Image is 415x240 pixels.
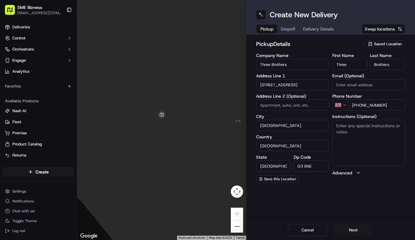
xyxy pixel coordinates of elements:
img: 1736555255976-a54dd68f-1ca7-489b-9aae-adbdc363a1c4 [12,112,17,117]
div: 📗 [6,138,11,143]
span: Fleet [12,119,21,125]
span: Toggle Theme [12,218,37,223]
img: 1736555255976-a54dd68f-1ca7-489b-9aae-adbdc363a1c4 [6,59,17,70]
p: Welcome 👋 [6,25,112,35]
input: Got a question? Start typing here... [16,40,111,46]
label: Advanced [332,170,352,176]
a: Nash AI [5,108,72,114]
span: Deliveries [12,24,30,30]
input: Apartment, suite, unit, etc. [256,100,329,111]
span: Swap locations [365,26,395,32]
a: Returns [5,153,72,158]
input: Enter country [256,140,329,151]
button: [EMAIL_ADDRESS][DOMAIN_NAME] [17,10,61,15]
img: Brigitte Vinadas [6,106,16,116]
label: Last Name [370,53,405,58]
button: Next [334,224,373,236]
a: Terms (opens in new tab) [236,236,244,239]
input: Enter address [256,79,329,90]
button: Nash AI [2,106,74,116]
img: Google [79,232,99,240]
a: Fleet [5,119,72,125]
a: Promise [5,130,72,136]
span: Notifications [12,199,34,204]
input: Enter last name [370,59,405,70]
div: 💻 [52,138,57,143]
div: Past conversations [6,80,41,85]
input: Enter email address [332,79,405,90]
label: Zip Code [293,155,329,159]
span: Settings [12,189,26,194]
span: API Documentation [58,138,99,144]
span: Save this Location [264,177,296,181]
button: Chat with us! [2,207,74,215]
button: Saved Location [364,40,405,48]
span: Orchestrate [12,47,34,52]
label: Address Line 1 [256,74,329,78]
span: Dropoff [281,26,296,32]
div: Available Products [2,96,74,106]
button: Keyboard shortcuts [179,236,205,240]
input: Enter state [256,161,291,172]
a: Powered byPylon [44,153,75,157]
button: Cancel [288,224,327,236]
label: Company Name [256,53,329,58]
span: • [51,112,53,117]
h1: Create New Delivery [270,10,338,20]
button: Swap locations [362,24,405,34]
span: Product Catalog [12,141,42,147]
button: Orchestrate [2,44,74,54]
span: Delivery Details [303,26,334,32]
span: Log out [12,228,25,233]
span: Returns [12,153,26,158]
span: Pickup [260,26,273,32]
button: Save this Location [256,175,299,183]
span: Knowledge Base [12,138,47,144]
span: Saved Location [374,41,402,47]
button: Toggle Theme [2,217,74,225]
button: Create [2,167,74,177]
button: Fleet [2,117,74,127]
label: Address Line 2 (Optional) [256,94,329,98]
span: • [51,96,53,100]
button: See all [96,79,112,86]
input: Enter company name [256,59,329,70]
button: Start new chat [105,61,112,68]
label: City [256,114,329,119]
button: Zoom in [231,208,243,220]
button: Returns [2,150,74,160]
span: Create [35,169,49,175]
a: Product Catalog [5,141,72,147]
img: Nash [6,6,19,18]
span: Analytics [12,69,29,74]
label: Instructions (Optional) [332,114,405,119]
span: Map data ©2025 [209,236,232,239]
button: Notifications [2,197,74,205]
span: Nash AI [12,108,26,114]
span: Engage [12,58,26,63]
label: Email (Optional) [332,74,405,78]
button: Log out [2,226,74,235]
button: Map camera controls [231,185,243,198]
span: Control [12,35,25,41]
label: State [256,155,291,159]
span: [PERSON_NAME] [19,96,50,100]
h2: pickup Details [256,40,361,48]
label: Country [256,135,329,139]
button: SME Bizness [17,4,42,10]
button: SME Bizness[EMAIL_ADDRESS][DOMAIN_NAME] [2,2,64,17]
img: Jandy Espique [6,90,16,100]
input: Enter phone number [348,100,405,111]
a: 📗Knowledge Base [4,135,50,146]
button: Product Catalog [2,139,74,149]
span: [PERSON_NAME] [19,112,50,117]
span: Promise [12,130,27,136]
a: Deliveries [2,22,74,32]
button: Engage [2,55,74,65]
div: Start new chat [28,59,101,65]
label: Phone Number [332,94,405,98]
span: [DATE] [55,112,67,117]
div: Favorites [2,81,74,91]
